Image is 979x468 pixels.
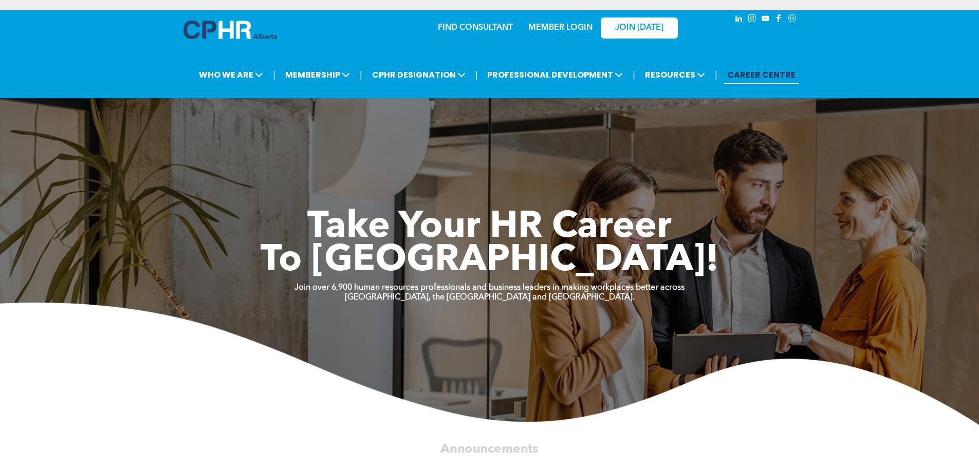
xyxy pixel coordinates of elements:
a: instagram [747,13,758,27]
span: JOIN [DATE] [615,23,663,33]
a: JOIN [DATE] [601,17,678,39]
span: WHO WE ARE [196,65,266,84]
a: youtube [760,13,771,27]
a: linkedin [733,13,745,27]
span: CPHR DESIGNATION [369,65,469,84]
span: To [GEOGRAPHIC_DATA]! [261,242,719,279]
li: | [715,64,717,85]
span: PROFESSIONAL DEVELOPMENT [484,65,626,84]
a: facebook [773,13,785,27]
strong: Join over 6,900 human resources professionals and business leaders in making workplaces better ac... [294,284,685,292]
a: Social network [787,13,798,27]
li: | [360,64,362,85]
span: Take Your HR Career [307,209,672,246]
a: CAREER CENTRE [724,65,799,84]
span: Announcements [440,443,538,455]
span: RESOURCES [642,65,708,84]
span: MEMBERSHIP [282,65,353,84]
li: | [475,64,478,85]
a: MEMBER LOGIN [528,24,593,32]
strong: [GEOGRAPHIC_DATA], the [GEOGRAPHIC_DATA] and [GEOGRAPHIC_DATA]. [345,293,635,302]
a: FIND CONSULTANT [438,24,513,32]
li: | [633,64,635,85]
img: A blue and white logo for cp alberta [183,21,277,39]
li: | [273,64,275,85]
